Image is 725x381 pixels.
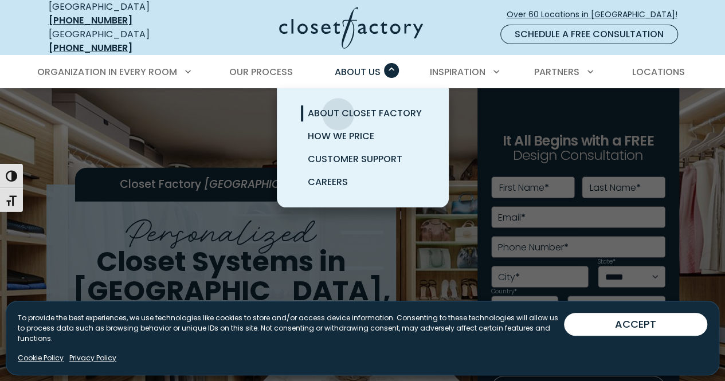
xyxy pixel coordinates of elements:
a: [PHONE_NUMBER] [49,41,132,54]
span: Over 60 Locations in [GEOGRAPHIC_DATA]! [507,9,687,21]
span: Inspiration [430,65,485,78]
span: About Closet Factory [308,107,422,120]
span: How We Price [308,129,374,143]
span: Our Process [229,65,293,78]
ul: About Us submenu [277,88,449,207]
img: Closet Factory Logo [279,7,423,49]
span: Locations [632,65,684,78]
span: Organization in Every Room [37,65,177,78]
span: Careers [308,175,348,188]
p: To provide the best experiences, we use technologies like cookies to store and/or access device i... [18,313,564,344]
nav: Primary Menu [29,56,696,88]
span: About Us [335,65,381,78]
span: Customer Support [308,152,402,166]
a: [PHONE_NUMBER] [49,14,132,27]
div: [GEOGRAPHIC_DATA] [49,28,189,55]
button: ACCEPT [564,313,707,336]
a: Schedule a Free Consultation [500,25,678,44]
a: Over 60 Locations in [GEOGRAPHIC_DATA]! [506,5,687,25]
a: Cookie Policy [18,353,64,363]
span: Partners [534,65,579,78]
a: Privacy Policy [69,353,116,363]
